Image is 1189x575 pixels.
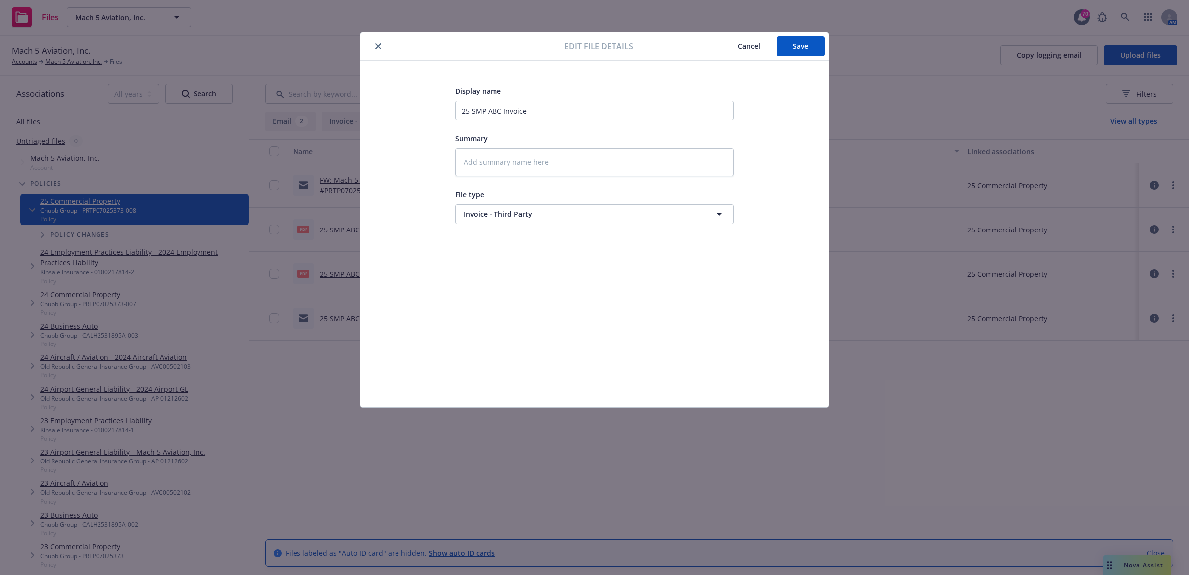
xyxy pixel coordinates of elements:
[455,86,501,96] span: Display name
[738,41,760,51] span: Cancel
[793,41,808,51] span: Save
[464,209,689,219] span: Invoice - Third Party
[372,40,384,52] button: close
[777,36,825,56] button: Save
[455,190,484,199] span: File type
[455,134,488,143] span: Summary
[721,36,777,56] button: Cancel
[455,101,734,120] input: Add display name here
[455,204,734,224] button: Invoice - Third Party
[564,40,633,52] span: Edit file details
